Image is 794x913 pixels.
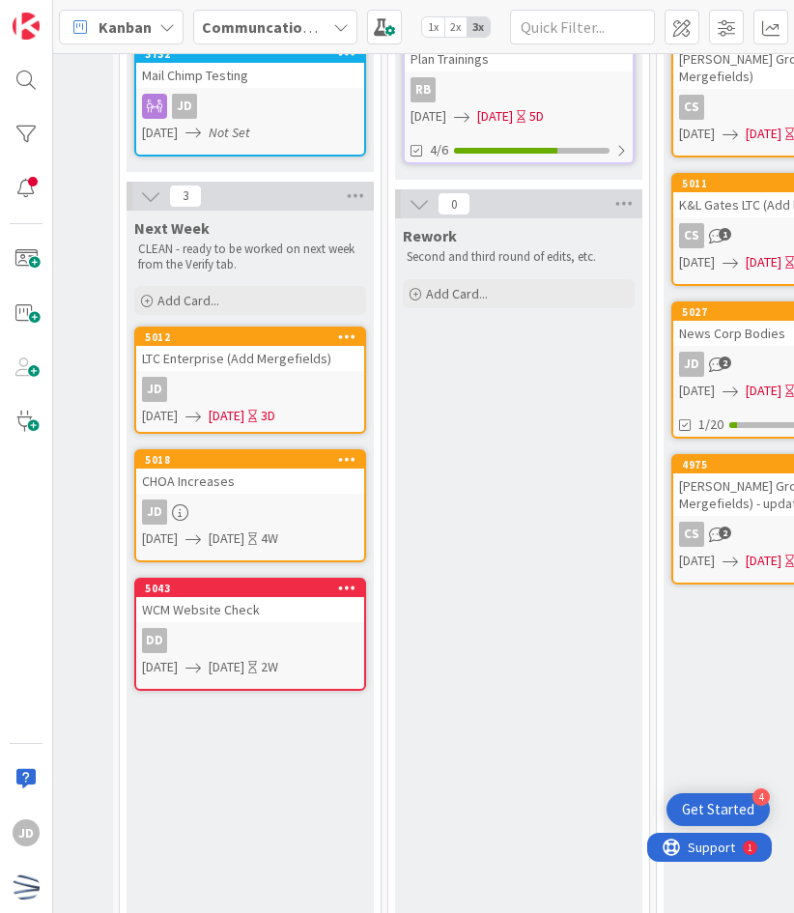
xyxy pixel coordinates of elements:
[679,252,715,272] span: [DATE]
[13,873,40,900] img: avatar
[405,77,633,102] div: RB
[405,46,633,71] div: Plan Trainings
[136,580,364,597] div: 5043
[142,628,167,653] div: DD
[142,377,167,402] div: JD
[136,580,364,622] div: 5043WCM Website Check
[426,285,488,302] span: Add Card...
[142,528,178,549] span: [DATE]
[679,551,715,571] span: [DATE]
[666,793,770,826] div: Open Get Started checklist, remaining modules: 4
[145,47,364,61] div: 3732
[13,819,40,846] div: JD
[407,249,631,265] p: Second and third round of edits, etc.
[679,95,704,120] div: CS
[430,140,448,160] span: 4/6
[438,192,470,215] span: 0
[752,788,770,806] div: 4
[209,406,244,426] span: [DATE]
[142,657,178,677] span: [DATE]
[136,63,364,88] div: Mail Chimp Testing
[136,469,364,494] div: CHOA Increases
[682,800,754,819] div: Get Started
[422,17,444,37] span: 1x
[134,449,366,562] a: 5018CHOA IncreasesJD[DATE][DATE]4W
[169,185,202,208] span: 3
[145,330,364,344] div: 5012
[403,27,635,164] a: Plan TrainingsRB[DATE][DATE]5D4/6
[719,527,731,539] span: 2
[136,628,364,653] div: DD
[679,381,715,401] span: [DATE]
[746,551,781,571] span: [DATE]
[719,228,731,241] span: 1
[136,328,364,371] div: 5012LTC Enterprise (Add Mergefields)
[41,3,88,26] span: Support
[157,292,219,309] span: Add Card...
[679,223,704,248] div: CS
[411,106,446,127] span: [DATE]
[100,8,105,23] div: 1
[136,45,364,63] div: 3732
[136,499,364,525] div: JD
[134,43,366,157] a: 3732Mail Chimp TestingJD[DATE]Not Set
[261,528,278,549] div: 4W
[403,226,457,245] span: Rework
[13,13,40,40] img: Visit kanbanzone.com
[142,123,178,143] span: [DATE]
[145,582,364,595] div: 5043
[136,346,364,371] div: LTC Enterprise (Add Mergefields)
[134,327,366,434] a: 5012LTC Enterprise (Add Mergefields)JD[DATE][DATE]3D
[719,357,731,369] span: 2
[172,94,197,119] div: JD
[510,10,655,44] input: Quick Filter...
[142,406,178,426] span: [DATE]
[746,124,781,144] span: [DATE]
[138,242,362,273] p: CLEAN - ready to be worked on next week from the Verify tab.
[142,499,167,525] div: JD
[136,451,364,469] div: 5018
[529,106,544,127] div: 5D
[468,17,490,37] span: 3x
[261,406,275,426] div: 3D
[136,451,364,494] div: 5018CHOA Increases
[746,252,781,272] span: [DATE]
[202,17,364,37] b: Communcations Board
[746,381,781,401] span: [DATE]
[679,352,704,377] div: JD
[136,597,364,622] div: WCM Website Check
[134,218,210,238] span: Next Week
[261,657,278,677] div: 2W
[99,15,152,39] span: Kanban
[477,106,513,127] span: [DATE]
[136,45,364,88] div: 3732Mail Chimp Testing
[444,17,468,37] span: 2x
[136,94,364,119] div: JD
[136,377,364,402] div: JD
[209,657,244,677] span: [DATE]
[679,124,715,144] span: [DATE]
[679,522,704,547] div: CS
[209,124,250,141] i: Not Set
[698,414,723,435] span: 1/20
[136,328,364,346] div: 5012
[134,578,366,691] a: 5043WCM Website CheckDD[DATE][DATE]2W
[209,528,244,549] span: [DATE]
[145,453,364,467] div: 5018
[411,77,436,102] div: RB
